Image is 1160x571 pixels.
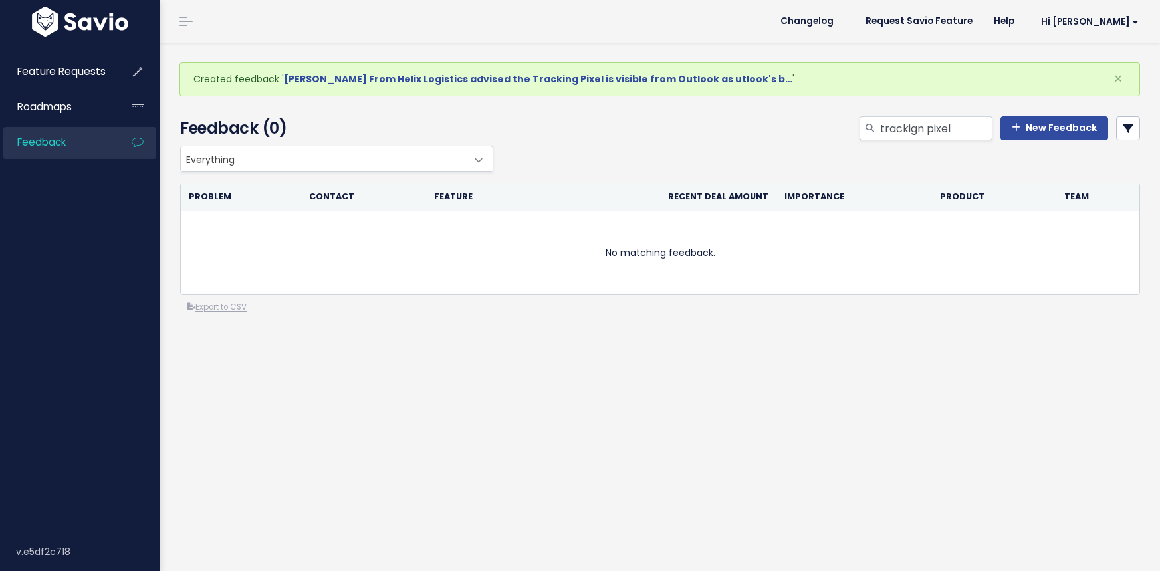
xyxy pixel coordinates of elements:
[284,72,792,86] a: [PERSON_NAME] From Helix Logistics advised the Tracking Pixel is visible from Outlook as utlook's b…
[780,17,834,26] span: Changelog
[17,64,106,78] span: Feature Requests
[180,116,487,140] h4: Feedback (0)
[538,183,776,211] th: Recent deal amount
[1041,17,1139,27] span: Hi [PERSON_NAME]
[879,116,992,140] input: Search feedback...
[932,183,1056,211] th: Product
[179,62,1140,96] div: Created feedback ' '
[855,11,983,31] a: Request Savio Feature
[426,183,538,211] th: Feature
[1025,11,1149,32] a: Hi [PERSON_NAME]
[181,183,301,211] th: Problem
[180,146,493,172] span: Everything
[1100,63,1136,95] button: Close
[3,57,110,87] a: Feature Requests
[181,146,466,171] span: Everything
[3,92,110,122] a: Roadmaps
[29,7,132,37] img: logo-white.9d6f32f41409.svg
[983,11,1025,31] a: Help
[301,183,427,211] th: Contact
[3,127,110,158] a: Feedback
[187,302,247,312] a: Export to CSV
[776,183,932,211] th: Importance
[1000,116,1108,140] a: New Feedback
[181,211,1139,294] td: No matching feedback.
[17,135,66,149] span: Feedback
[1056,183,1139,211] th: Team
[1113,68,1123,90] span: ×
[16,534,160,569] div: v.e5df2c718
[17,100,72,114] span: Roadmaps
